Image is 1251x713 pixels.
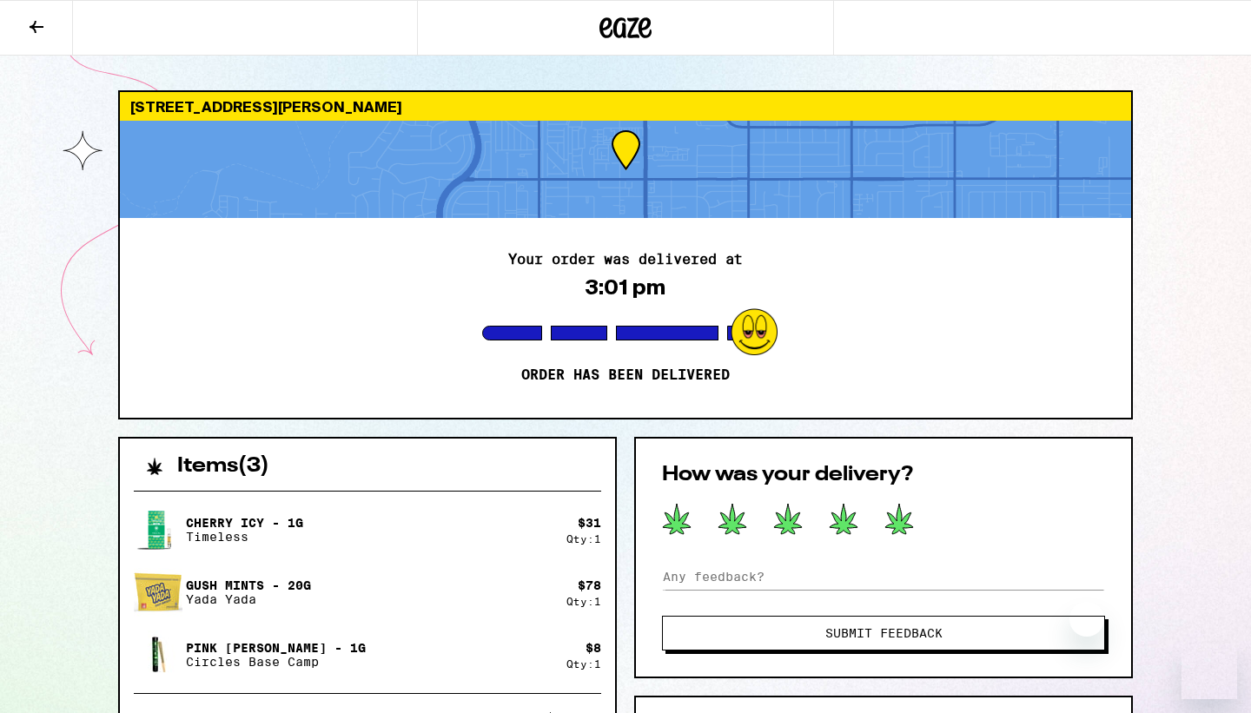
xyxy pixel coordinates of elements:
[186,655,366,669] p: Circles Base Camp
[662,465,1105,485] h2: How was your delivery?
[177,456,269,477] h2: Items ( 3 )
[521,366,730,384] p: Order has been delivered
[186,530,303,544] p: Timeless
[134,568,182,617] img: Gush Mints - 20g
[566,596,601,607] div: Qty: 1
[662,616,1105,650] button: Submit Feedback
[586,275,665,300] div: 3:01 pm
[1069,602,1104,637] iframe: Close message
[1181,644,1237,699] iframe: Button to launch messaging window
[578,578,601,592] div: $ 78
[186,516,303,530] p: Cherry Icy - 1g
[566,533,601,545] div: Qty: 1
[825,627,943,639] span: Submit Feedback
[186,592,311,606] p: Yada Yada
[134,505,182,554] img: Cherry Icy - 1g
[186,578,311,592] p: Gush Mints - 20g
[566,658,601,670] div: Qty: 1
[120,92,1131,121] div: [STREET_ADDRESS][PERSON_NAME]
[186,641,366,655] p: Pink [PERSON_NAME] - 1g
[662,564,1105,590] input: Any feedback?
[508,253,743,267] h2: Your order was delivered at
[586,641,601,655] div: $ 8
[134,630,182,679] img: Pink Runtz - 1g
[578,516,601,530] div: $ 31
